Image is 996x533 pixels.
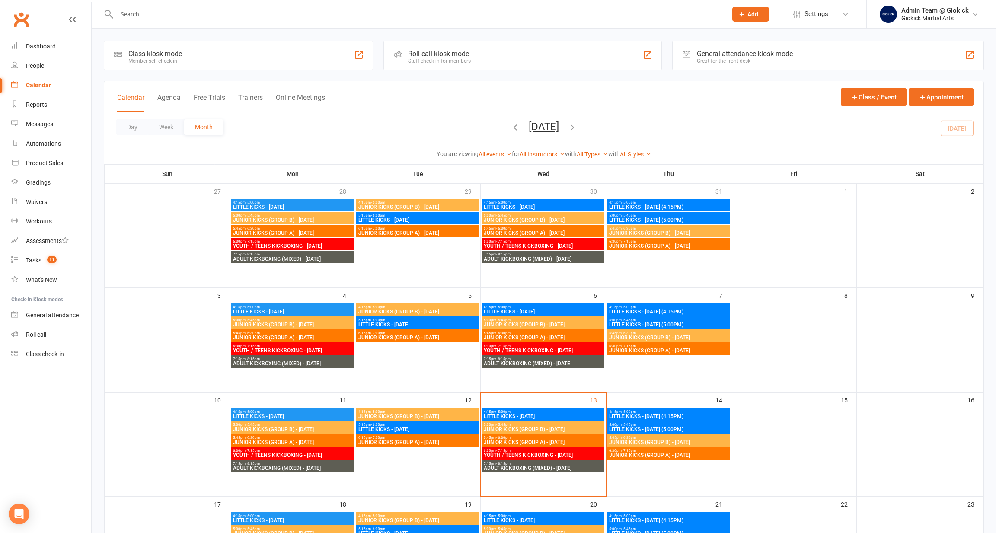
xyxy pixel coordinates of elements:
div: 7 [719,288,731,302]
span: 5:00pm [609,214,728,217]
span: 6:30pm [609,344,728,348]
span: - 5:00pm [371,201,385,204]
span: 5:15pm [358,527,478,531]
span: JUNIOR KICKS (GROUP A) - [DATE] [483,335,603,340]
span: - 5:45pm [496,318,511,322]
span: - 7:15pm [246,449,260,453]
div: 11 [339,393,355,407]
a: Gradings [11,173,91,192]
button: Month [184,119,223,135]
strong: with [608,150,620,157]
span: 5:15pm [358,214,478,217]
div: Class check-in [26,351,64,357]
span: YOUTH / TEENS KICKBOXING - [DATE] [233,348,352,353]
span: - 7:00pm [371,331,385,335]
span: - 7:15pm [246,344,260,348]
span: JUNIOR KICKS (GROUP B) - [DATE] [358,309,478,314]
div: Messages [26,121,53,128]
div: 13 [590,393,606,407]
a: All Instructors [520,151,565,158]
div: 17 [214,497,230,511]
span: - 8:15pm [496,462,511,466]
a: All events [479,151,512,158]
span: YOUTH / TEENS KICKBOXING - [DATE] [233,453,352,458]
a: Clubworx [10,9,32,30]
input: Search... [114,8,721,20]
span: 6:15pm [358,436,478,440]
span: 5:45pm [483,436,603,440]
span: - 6:30pm [622,227,636,230]
span: - 5:45pm [496,527,511,531]
span: - 6:00pm [371,423,385,427]
span: LITTLE KICKS - [DATE] [233,309,352,314]
span: - 6:30pm [496,227,511,230]
div: Roll call kiosk mode [408,50,471,58]
span: - 6:00pm [371,318,385,322]
div: Class kiosk mode [128,50,182,58]
div: 9 [971,288,983,302]
span: ADULT KICKBOXING (MIXED) - [DATE] [483,256,603,262]
div: 22 [841,497,856,511]
span: - 6:30pm [622,331,636,335]
a: All Types [577,151,608,158]
span: - 6:30pm [622,436,636,440]
div: Admin Team @ Giokick [901,6,969,14]
span: 5:00pm [233,318,352,322]
span: 5:45pm [609,436,728,440]
span: Settings [804,4,828,24]
span: JUNIOR KICKS (GROUP B) - [DATE] [483,217,603,223]
span: - 5:45pm [496,423,511,427]
span: 7:15pm [483,462,603,466]
a: Reports [11,95,91,115]
div: Great for the front desk [697,58,793,64]
span: 4:15pm [483,305,603,309]
span: 6:30pm [483,239,603,243]
div: 1 [844,184,856,198]
span: 11 [47,256,57,263]
span: - 5:00pm [496,305,511,309]
span: LITTLE KICKS - [DATE] (4.15PM) [609,414,728,419]
button: Day [116,119,148,135]
span: - 6:30pm [246,436,260,440]
th: Fri [731,165,857,183]
span: 4:15pm [609,201,728,204]
span: JUNIOR KICKS (GROUP B) - [DATE] [233,427,352,432]
div: What's New [26,276,57,283]
a: Dashboard [11,37,91,56]
span: 5:00pm [483,423,603,427]
span: 5:00pm [233,423,352,427]
div: 12 [465,393,480,407]
span: LITTLE KICKS - [DATE] [358,217,478,223]
div: Tasks [26,257,41,264]
div: 18 [339,497,355,511]
span: LITTLE KICKS - [DATE] [358,427,478,432]
span: JUNIOR KICKS (GROUP A) - [DATE] [358,230,478,236]
span: JUNIOR KICKS (GROUP B) - [DATE] [609,440,728,445]
a: Workouts [11,212,91,231]
button: Calendar [117,93,144,112]
span: - 5:00pm [496,514,511,518]
div: 30 [590,184,606,198]
th: Sun [105,165,230,183]
span: ADULT KICKBOXING (MIXED) - [DATE] [483,466,603,471]
span: JUNIOR KICKS (GROUP B) - [DATE] [358,414,478,419]
span: - 5:00pm [371,305,385,309]
span: - 8:15pm [496,252,511,256]
div: 2 [971,184,983,198]
span: 4:15pm [609,410,728,414]
span: - 6:00pm [371,527,385,531]
div: 31 [715,184,731,198]
div: 16 [967,393,983,407]
th: Thu [606,165,731,183]
span: - 5:00pm [246,410,260,414]
span: 5:45pm [233,436,352,440]
span: ADULT KICKBOXING (MIXED) - [DATE] [233,256,352,262]
button: [DATE] [529,121,559,133]
span: LITTLE KICKS - [DATE] (5.00PM) [609,322,728,327]
span: 5:00pm [609,527,728,531]
span: - 6:30pm [246,331,260,335]
span: 4:15pm [233,410,352,414]
span: 5:00pm [233,214,352,217]
span: 6:30pm [609,449,728,453]
span: - 5:45pm [622,423,636,427]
